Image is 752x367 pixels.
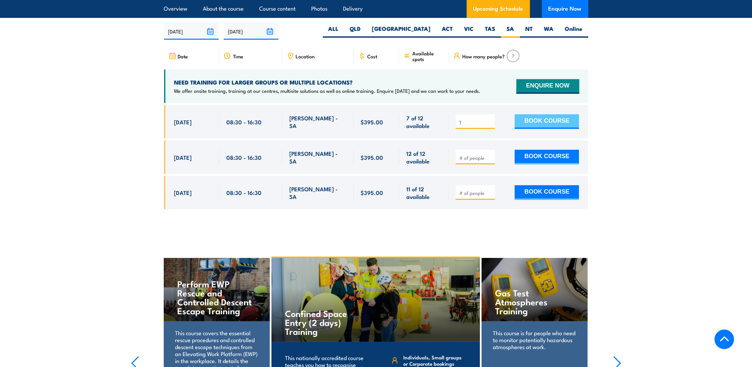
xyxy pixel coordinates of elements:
[289,185,346,201] span: [PERSON_NAME] - SA
[493,329,576,350] p: This course is for people who need to monitor potentially hazardous atmospheres at work.
[361,189,383,196] span: $395.00
[459,119,492,126] input: # of people
[480,25,501,38] label: TAS
[174,79,481,86] h4: NEED TRAINING FOR LARGER GROUPS OR MULTIPLE LOCATIONS?
[459,25,480,38] label: VIC
[403,354,466,367] span: Individuals, Small groups or Corporate bookings
[174,189,192,196] span: [DATE]
[178,53,188,59] span: Date
[501,25,520,38] label: SA
[412,50,444,62] span: Available spots
[361,118,383,126] span: $395.00
[174,118,192,126] span: [DATE]
[233,53,243,59] span: Time
[495,288,574,315] h4: Gas Test Atmospheres Training
[361,153,383,161] span: $395.00
[226,189,261,196] span: 08:30 - 16:30
[559,25,588,38] label: Online
[289,114,346,130] span: [PERSON_NAME] - SA
[459,154,492,161] input: # of people
[226,118,261,126] span: 08:30 - 16:30
[515,150,579,164] button: BOOK COURSE
[406,114,441,130] span: 7 of 12 available
[164,23,219,40] input: From date
[285,309,363,336] h4: Confined Space Entry (2 days) Training
[406,150,441,165] span: 12 of 12 available
[367,25,436,38] label: [GEOGRAPHIC_DATA]
[226,153,261,161] span: 08:30 - 16:30
[177,279,256,315] h4: Perform EWP Rescue and Controlled Descent Escape Training
[174,153,192,161] span: [DATE]
[174,88,481,94] p: We offer onsite training, training at our centres, multisite solutions as well as online training...
[323,25,344,38] label: ALL
[436,25,459,38] label: ACT
[516,79,579,94] button: ENQUIRE NOW
[515,114,579,129] button: BOOK COURSE
[368,53,377,59] span: Cost
[344,25,367,38] label: QLD
[406,185,441,201] span: 11 of 12 available
[459,190,492,196] input: # of people
[539,25,559,38] label: WA
[289,150,346,165] span: [PERSON_NAME] - SA
[224,23,278,40] input: To date
[515,185,579,200] button: BOOK COURSE
[296,53,315,59] span: Location
[520,25,539,38] label: NT
[462,53,505,59] span: How many people?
